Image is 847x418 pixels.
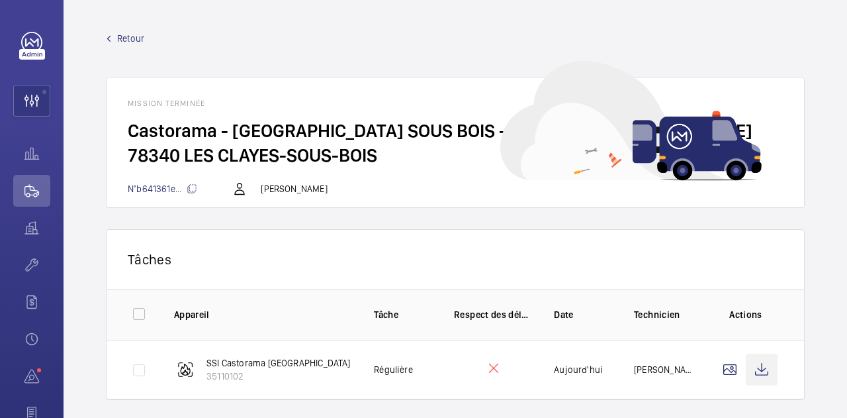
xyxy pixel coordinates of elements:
[128,119,783,143] h2: Castorama - [GEOGRAPHIC_DATA] SOUS BOIS - 1479 - 90 Av. [PERSON_NAME]
[554,363,603,376] p: Aujourd'hui
[206,370,351,383] p: 35110102
[128,183,197,194] span: N°b641361e...
[261,182,327,195] p: [PERSON_NAME]
[128,99,783,108] h1: Mission terminée
[634,363,693,376] p: [PERSON_NAME]
[374,363,413,376] p: Régulière
[128,251,783,268] p: Tâches
[117,32,144,45] span: Retour
[177,362,193,378] img: fire_alarm.svg
[454,308,533,321] p: Respect des délais
[634,308,693,321] p: Technicien
[500,61,762,181] img: car delivery
[128,143,783,168] h2: 78340 LES CLAYES-SOUS-BOIS
[714,308,778,321] p: Actions
[174,308,353,321] p: Appareil
[374,308,433,321] p: Tâche
[206,356,351,370] p: SSI Castorama [GEOGRAPHIC_DATA]
[554,308,613,321] p: Date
